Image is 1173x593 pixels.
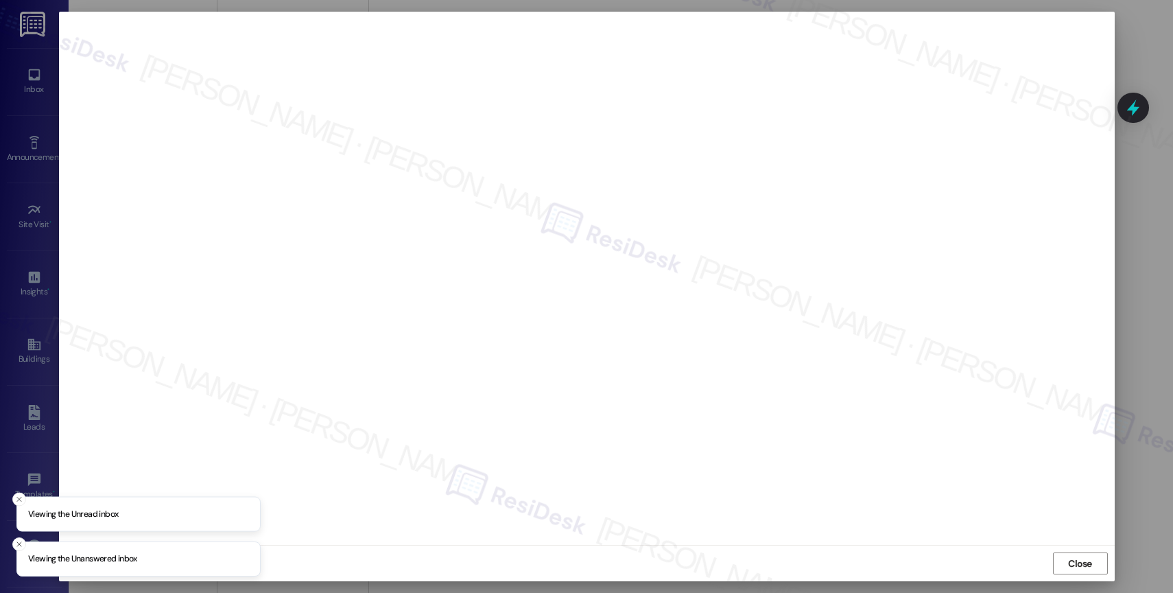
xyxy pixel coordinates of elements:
span: Close [1068,557,1092,571]
iframe: retool [66,19,1108,539]
p: Viewing the Unread inbox [28,508,118,520]
button: Close [1053,553,1108,574]
button: Close toast [12,537,26,551]
p: Viewing the Unanswered inbox [28,553,137,566]
button: Close toast [12,492,26,506]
